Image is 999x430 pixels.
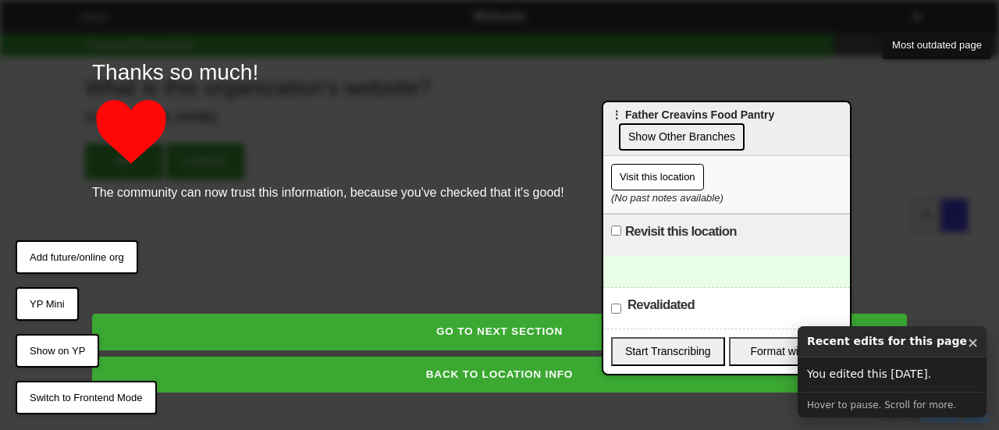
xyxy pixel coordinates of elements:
p: Thanks so much! [92,56,907,89]
div: Recent edits for this page [798,326,987,357]
button: Start Transcribing [611,337,725,366]
button: Switch to Frontend Mode [16,381,157,415]
a: [DOMAIN_NAME] [921,413,990,422]
button: Show on YP [16,334,99,368]
button: Visit this location [611,164,704,190]
div: Hover to pause. Scroll for more. [798,392,987,418]
button: Add future/online org [16,240,138,275]
button: BACK TO LOCATION INFO [92,357,907,393]
span: ⋮ Father Creavins Food Pantry [611,108,774,121]
button: GO TO NEXT SECTION [92,314,907,350]
button: YP Mini [16,287,79,322]
label: Revisit this location [625,222,737,241]
button: Most outdated page [883,31,991,59]
button: Show Other Branches [619,123,745,151]
p: The community can now trust this information, because you've checked that it's good! [92,183,907,202]
button: Format with AI [729,337,843,366]
div: You edited this [DATE]. [807,362,977,387]
button: × [967,332,979,353]
label: Revalidated [627,296,695,315]
i: (No past notes available) [611,192,723,204]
